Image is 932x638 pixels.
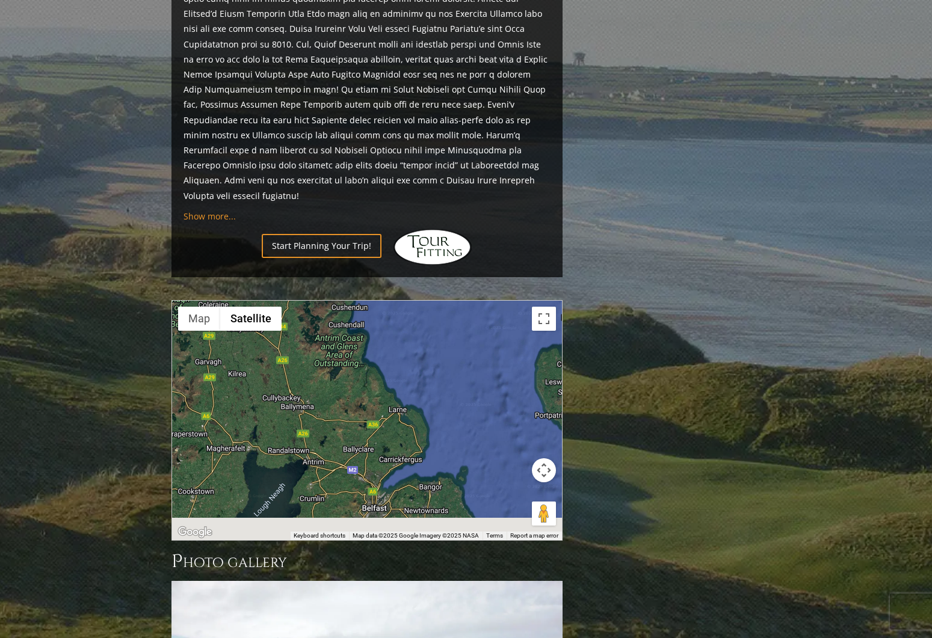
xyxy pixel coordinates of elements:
[353,532,479,539] span: Map data ©2025 Google Imagery ©2025 NASA
[178,307,220,331] button: Show street map
[175,524,215,540] a: Open this area in Google Maps (opens a new window)
[532,307,556,331] button: Toggle fullscreen view
[294,532,345,540] button: Keyboard shortcuts
[171,550,563,574] h3: Photo Gallery
[532,458,556,482] button: Map camera controls
[510,532,558,539] a: Report a map error
[184,210,236,222] a: Show more...
[175,524,215,540] img: Google
[486,532,503,539] a: Terms (opens in new tab)
[393,229,472,265] img: Hidden Links
[262,234,381,257] a: Start Planning Your Trip!
[220,307,282,331] button: Show satellite imagery
[532,502,556,526] button: Drag Pegman onto the map to open Street View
